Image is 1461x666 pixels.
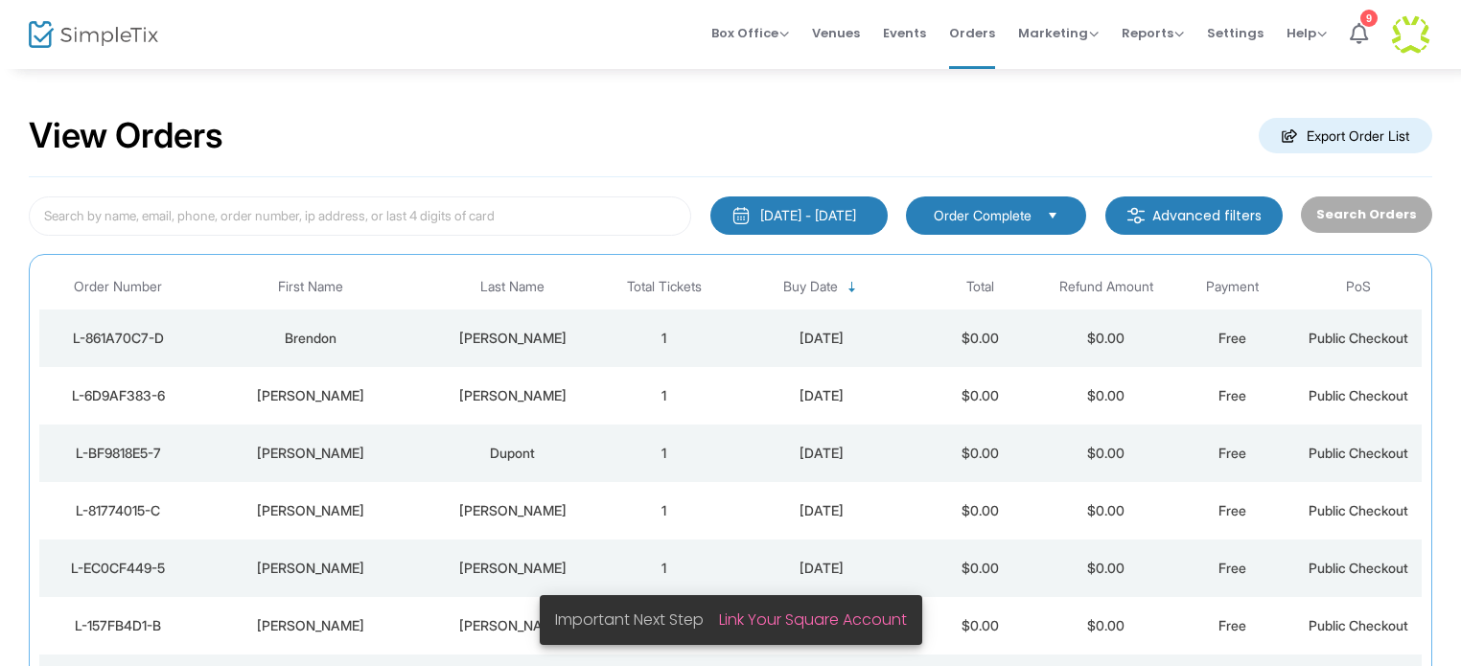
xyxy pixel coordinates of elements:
img: filter [1126,206,1146,225]
span: Buy Date [783,279,838,295]
div: Da Costa [429,329,596,348]
span: Free [1218,387,1246,403]
span: Reports [1122,24,1184,42]
td: $0.00 [916,310,1043,367]
div: L-81774015-C [44,501,193,520]
th: Total Tickets [601,264,728,310]
div: 2025-08-20 [732,559,913,578]
span: Events [883,9,926,57]
div: Sylvia [202,501,420,520]
td: $0.00 [916,540,1043,597]
td: $0.00 [1043,482,1170,540]
div: Kavanaugh [429,559,596,578]
div: Kavanaugh [429,616,596,635]
span: Free [1218,617,1246,633]
th: Refund Amount [1043,264,1170,310]
span: Free [1218,330,1246,346]
span: Public Checkout [1309,330,1408,346]
span: Public Checkout [1309,617,1408,633]
span: Sortable [845,280,860,295]
td: 1 [601,482,728,540]
div: [DATE] - [DATE] [760,206,856,225]
div: Hawley [429,386,596,405]
span: Public Checkout [1309,387,1408,403]
span: Public Checkout [1309,560,1408,576]
th: Total [916,264,1043,310]
td: $0.00 [916,482,1043,540]
span: Orders [949,9,995,57]
div: 2025-08-20 [732,386,913,405]
td: 1 [601,310,728,367]
span: Marketing [1018,24,1099,42]
div: Shawn [202,616,420,635]
span: Free [1218,560,1246,576]
div: 2025-08-20 [732,444,913,463]
span: First Name [278,279,343,295]
td: $0.00 [1043,310,1170,367]
span: Public Checkout [1309,502,1408,518]
td: $0.00 [916,597,1043,655]
div: 2025-08-20 [732,501,913,520]
span: Important Next Step [555,609,719,631]
span: Venues [812,9,860,57]
span: Order Complete [934,206,1032,225]
div: Dupont [429,444,596,463]
div: Julie [202,444,420,463]
td: $0.00 [916,425,1043,482]
span: Free [1218,502,1246,518]
button: Select [1039,205,1066,226]
div: L-861A70C7-D [44,329,193,348]
div: Brendon [202,329,420,348]
span: Free [1218,445,1246,461]
td: $0.00 [916,367,1043,425]
m-button: Advanced filters [1105,196,1283,235]
div: Carlene [202,386,420,405]
a: Link Your Square Account [719,609,907,631]
h2: View Orders [29,115,223,157]
td: $0.00 [1043,540,1170,597]
div: L-EC0CF449-5 [44,559,193,578]
div: L-BF9818E5-7 [44,444,193,463]
span: Box Office [711,24,789,42]
td: 1 [601,367,728,425]
span: Help [1287,24,1327,42]
span: Last Name [480,279,545,295]
span: Order Number [74,279,162,295]
td: 1 [601,425,728,482]
div: Langley [429,501,596,520]
m-button: Export Order List [1259,118,1432,153]
div: L-6D9AF383-6 [44,386,193,405]
div: L-157FB4D1-B [44,616,193,635]
div: 2025-08-20 [732,329,913,348]
span: PoS [1346,279,1371,295]
button: [DATE] - [DATE] [710,196,888,235]
span: Settings [1207,9,1264,57]
td: $0.00 [1043,425,1170,482]
div: Shawn [202,559,420,578]
span: Public Checkout [1309,445,1408,461]
input: Search by name, email, phone, order number, ip address, or last 4 digits of card [29,196,691,236]
td: 1 [601,540,728,597]
img: monthly [731,206,751,225]
span: Payment [1206,279,1259,295]
td: $0.00 [1043,367,1170,425]
div: 9 [1360,10,1378,27]
td: $0.00 [1043,597,1170,655]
